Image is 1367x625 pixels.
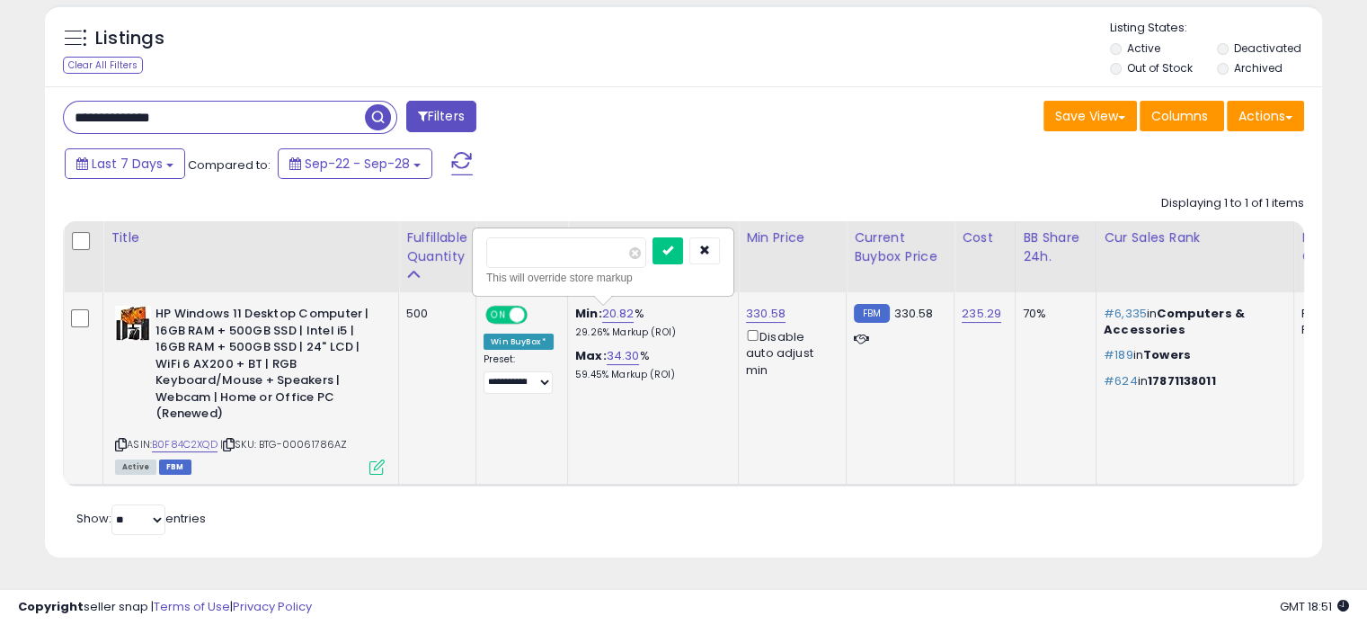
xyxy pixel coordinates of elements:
div: Disable auto adjust min [746,326,832,379]
span: OFF [525,308,554,323]
b: Min: [575,305,602,322]
p: in [1104,347,1280,363]
div: Fulfillable Quantity [406,228,468,266]
div: seller snap | | [18,599,312,616]
div: Current Buybox Price [854,228,946,266]
img: 51BrauSQUUL._SL40_.jpg [115,306,151,341]
div: 500 [406,306,462,322]
small: FBM [854,304,889,323]
div: FBA: 0 [1301,306,1361,322]
a: 34.30 [607,347,640,365]
span: Sep-22 - Sep-28 [305,155,410,173]
div: Displaying 1 to 1 of 1 items [1161,195,1304,212]
span: 17871138011 [1148,372,1216,389]
span: #189 [1104,346,1133,363]
div: 70% [1023,306,1082,322]
button: Columns [1140,101,1224,131]
a: B0F84C2XQD [152,437,217,452]
a: Terms of Use [154,598,230,615]
div: ASIN: [115,306,385,473]
span: Compared to: [188,156,271,174]
strong: Copyright [18,598,84,615]
label: Active [1127,40,1160,56]
span: Show: entries [76,510,206,527]
span: | SKU: BTG-00061786AZ [220,437,348,451]
div: Min Price [746,228,839,247]
button: Last 7 Days [65,148,185,179]
th: The percentage added to the cost of goods (COGS) that forms the calculator for Min & Max prices. [568,221,739,292]
button: Actions [1227,101,1304,131]
div: Cur Sales Rank [1104,228,1286,247]
p: Listing States: [1110,20,1322,37]
p: 29.26% Markup (ROI) [575,326,724,339]
button: Sep-22 - Sep-28 [278,148,432,179]
span: #6,335 [1104,305,1147,322]
div: Cost [962,228,1007,247]
span: 2025-10-6 18:51 GMT [1280,598,1349,615]
div: % [575,348,724,381]
span: Columns [1151,107,1208,125]
span: ON [487,308,510,323]
p: in [1104,306,1280,338]
label: Archived [1233,60,1282,76]
span: Last 7 Days [92,155,163,173]
div: Win BuyBox * [484,334,554,350]
b: Max: [575,347,607,364]
div: BB Share 24h. [1023,228,1088,266]
div: FBM: 4 [1301,322,1361,338]
a: Privacy Policy [233,598,312,615]
div: Title [111,228,391,247]
div: Num of Comp. [1301,228,1367,266]
span: FBM [159,460,191,475]
div: Clear All Filters [63,57,143,74]
div: Preset: [484,353,554,394]
p: 59.45% Markup (ROI) [575,369,724,381]
div: This will override store markup [486,269,720,287]
span: #624 [1104,372,1138,389]
span: Towers [1143,346,1191,363]
p: in [1104,373,1280,389]
a: 20.82 [602,305,635,323]
h5: Listings [95,26,164,51]
span: 330.58 [894,305,934,322]
span: Computers & Accessories [1104,305,1245,338]
button: Save View [1043,101,1137,131]
button: Filters [406,101,476,132]
label: Deactivated [1233,40,1300,56]
a: 235.29 [962,305,1001,323]
span: All listings currently available for purchase on Amazon [115,460,156,475]
label: Out of Stock [1127,60,1193,76]
div: % [575,306,724,339]
b: HP Windows 11 Desktop Computer | 16GB RAM + 500GB SSD | Intel i5 | 16GB RAM + 500GB SSD | 24" LCD... [155,306,374,427]
a: 330.58 [746,305,786,323]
